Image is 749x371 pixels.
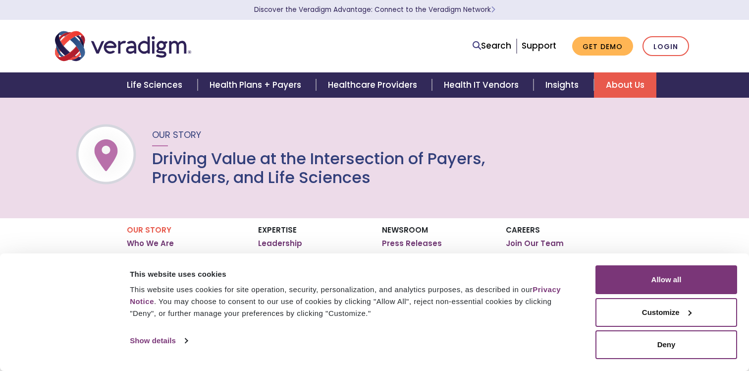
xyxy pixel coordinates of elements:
a: Life Sciences [115,72,197,98]
a: Insights [534,72,593,98]
a: Healthcare Providers [316,72,432,98]
button: Deny [595,330,737,359]
span: Learn More [491,5,495,14]
a: About Us [594,72,656,98]
a: Discover the Veradigm Advantage: Connect to the Veradigm NetworkLearn More [254,5,495,14]
a: Search [473,39,511,53]
span: Our Story [152,128,201,141]
a: Show details [130,333,187,348]
a: Support [522,40,556,52]
a: Leadership [258,239,302,248]
button: Customize [595,298,737,327]
a: Press Releases [382,239,442,248]
a: Health Plans + Payers [198,72,316,98]
a: Join Our Team [506,239,564,248]
a: Login [642,36,689,57]
a: Job Openings [506,252,561,262]
button: Allow all [595,265,737,294]
div: This website uses cookies [130,268,573,280]
a: Culture and Values [127,252,203,262]
a: Meet the Experts [258,252,324,262]
a: In the News [382,252,428,262]
img: Veradigm logo [55,30,191,62]
a: Health IT Vendors [432,72,534,98]
a: Get Demo [572,37,633,56]
h1: Driving Value at the Intersection of Payers, Providers, and Life Sciences [152,149,487,187]
a: Who We Are [127,239,174,248]
div: This website uses cookies for site operation, security, personalization, and analytics purposes, ... [130,284,573,319]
